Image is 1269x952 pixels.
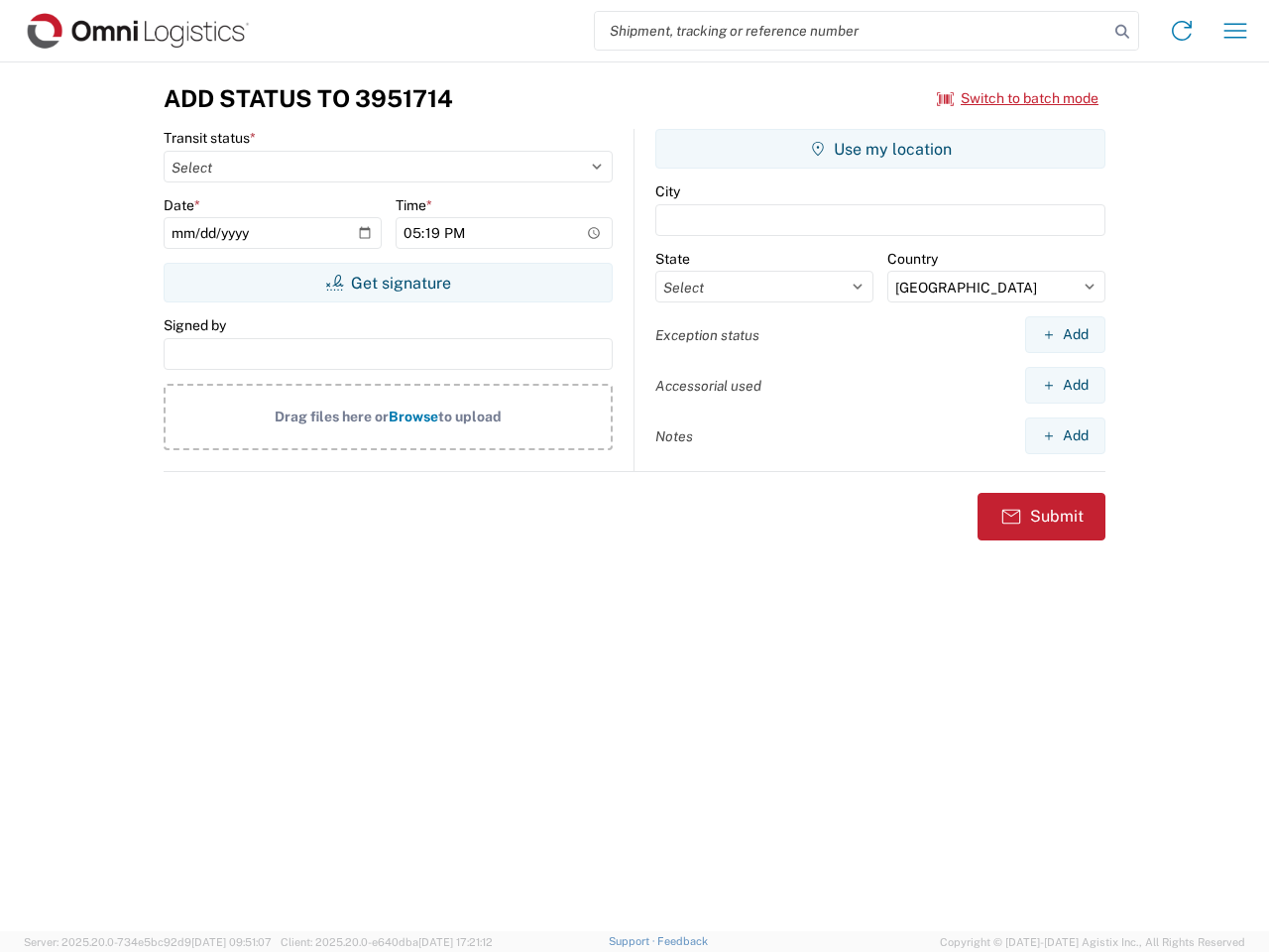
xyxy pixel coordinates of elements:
span: Drag files here or [275,409,389,424]
span: Server: 2025.20.0-734e5bc92d9 [24,936,272,948]
span: [DATE] 17:21:12 [418,936,493,948]
a: Support [609,935,658,947]
label: Signed by [164,316,226,334]
label: City [655,182,680,200]
button: Add [1025,367,1105,404]
span: Browse [389,409,438,424]
label: Country [887,250,938,268]
label: Date [164,196,200,214]
button: Add [1025,417,1105,454]
label: Transit status [164,129,256,147]
span: Client: 2025.20.0-e640dba [281,936,493,948]
input: Shipment, tracking or reference number [595,12,1108,50]
label: State [655,250,690,268]
label: Exception status [655,326,759,344]
a: Feedback [657,935,708,947]
label: Time [396,196,432,214]
label: Notes [655,427,693,445]
span: Copyright © [DATE]-[DATE] Agistix Inc., All Rights Reserved [940,933,1245,951]
h3: Add Status to 3951714 [164,84,453,113]
label: Accessorial used [655,377,761,395]
button: Submit [978,493,1105,540]
button: Use my location [655,129,1105,169]
button: Get signature [164,263,613,302]
span: to upload [438,409,502,424]
button: Switch to batch mode [937,82,1098,115]
button: Add [1025,316,1105,353]
span: [DATE] 09:51:07 [191,936,272,948]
